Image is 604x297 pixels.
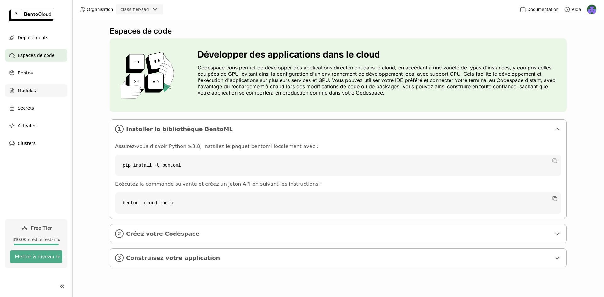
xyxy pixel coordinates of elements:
[564,6,581,13] div: Aide
[115,254,124,262] i: 3
[9,9,54,21] img: logo
[18,69,33,77] span: Bentos
[110,224,566,243] div: 2Créez votre Codespace
[527,7,558,12] span: Documentation
[115,143,561,150] p: Assurez-vous d’avoir Python ≥3.8, installez le paquet bentoml localement avec :
[587,5,596,14] img: Pierre Legeay
[110,26,567,36] div: Espaces de code
[87,7,113,12] span: Organisation
[31,225,52,231] span: Free Tier
[18,122,36,129] span: Activités
[120,6,149,13] div: classifier-sad
[10,250,62,263] button: Mettre à niveau le plan
[5,219,67,268] a: Free Tier$10.00 crédits restantsMettre à niveau le plan
[126,126,551,133] span: Installer la bibliothèque BentoML
[110,120,566,138] div: 1Installer la bibliothèque BentoML
[5,67,67,79] a: Bentos
[115,229,124,238] i: 2
[18,104,34,112] span: Secrets
[198,64,562,96] p: Codespace vous permet de développer des applications directement dans le cloud, en accédant à une...
[5,84,67,97] a: Modèles
[126,255,551,261] span: Construisez votre application
[572,7,581,12] span: Aide
[18,87,36,94] span: Modèles
[5,119,67,132] a: Activités
[5,137,67,150] a: Clusters
[115,125,124,133] i: 1
[198,49,562,59] h3: Développer des applications dans le cloud
[18,52,54,59] span: Espaces de code
[5,31,67,44] a: Déploiements
[126,230,551,237] span: Créez votre Codespace
[115,155,561,176] code: pip install -U bentoml
[18,140,36,147] span: Clusters
[115,52,182,99] img: cover onboarding
[115,192,561,214] code: bentoml cloud login
[110,249,566,267] div: 3Construisez votre application
[115,181,561,187] p: Exécutez la commande suivante et créez un jeton API en suivant les instructions :
[520,6,558,13] a: Documentation
[5,102,67,114] a: Secrets
[5,49,67,62] a: Espaces de code
[18,34,48,41] span: Déploiements
[10,237,62,242] div: $10.00 crédits restants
